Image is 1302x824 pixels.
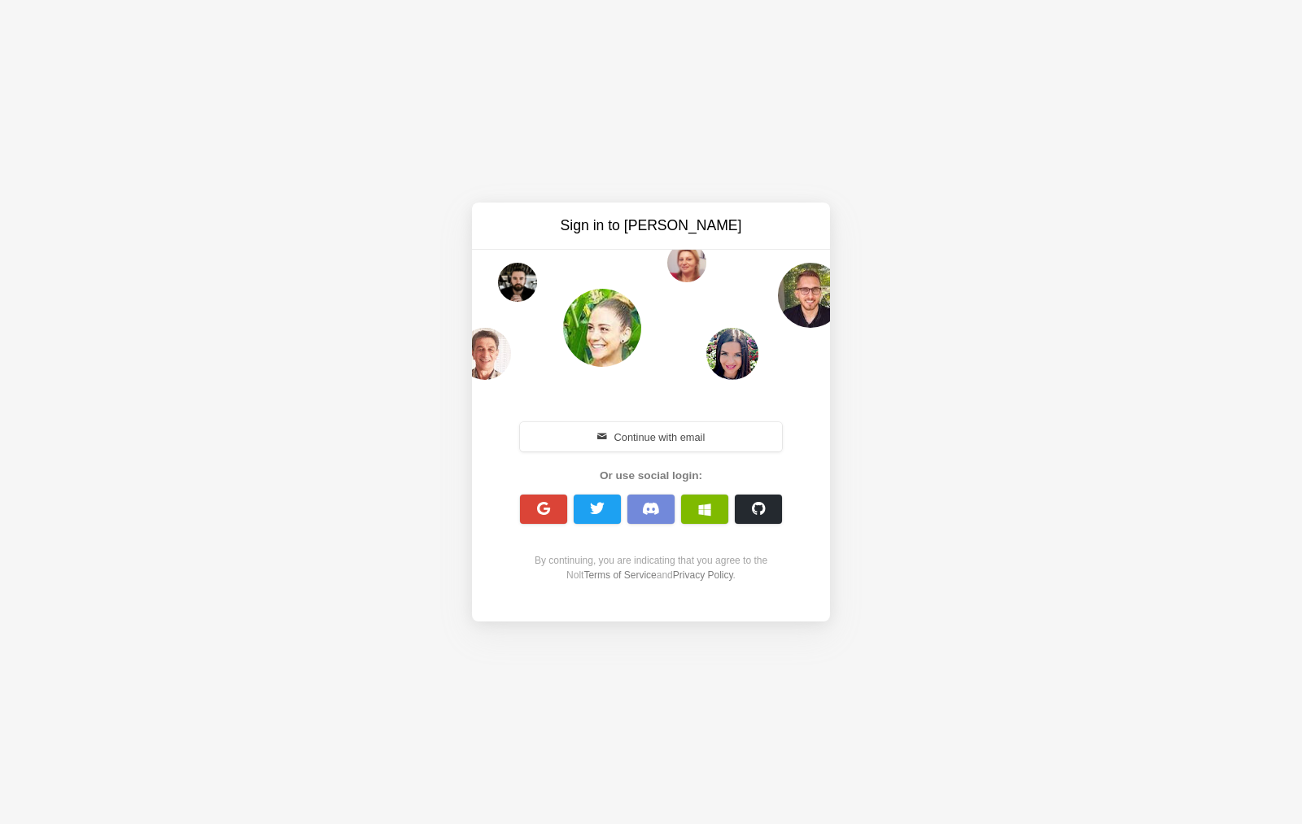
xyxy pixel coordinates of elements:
[514,216,788,236] h3: Sign in to [PERSON_NAME]
[583,569,656,581] a: Terms of Service
[673,569,733,581] a: Privacy Policy
[511,468,791,484] div: Or use social login:
[511,553,791,582] div: By continuing, you are indicating that you agree to the Nolt and .
[520,422,782,451] button: Continue with email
